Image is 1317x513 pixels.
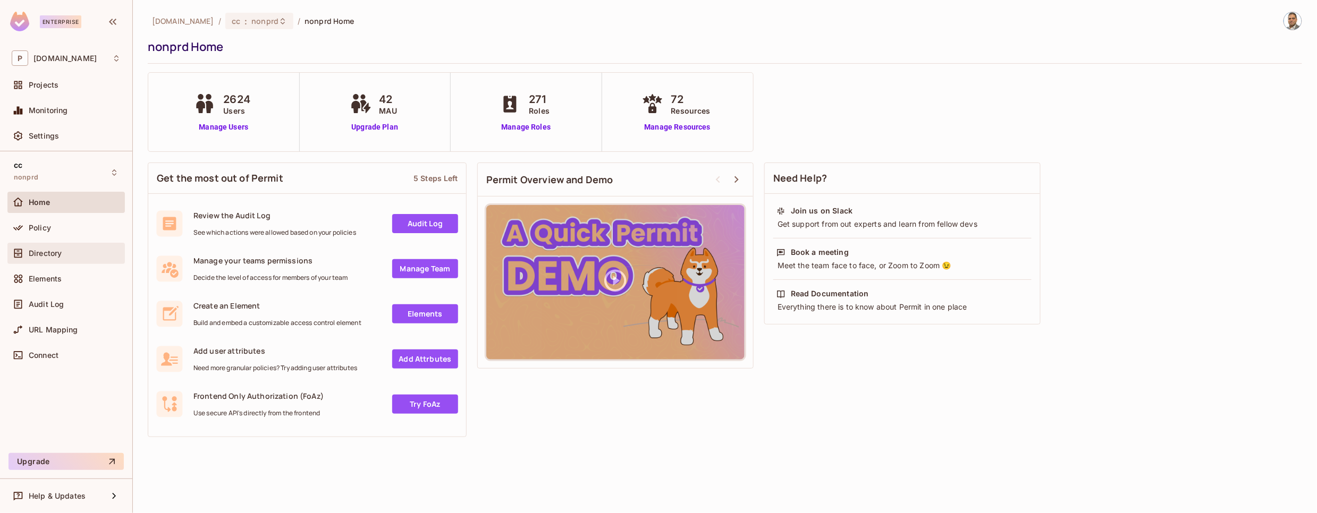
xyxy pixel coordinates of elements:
[193,391,324,401] span: Frontend Only Authorization (FoAz)
[14,173,38,182] span: nonprd
[348,122,402,133] a: Upgrade Plan
[29,198,50,207] span: Home
[497,122,555,133] a: Manage Roles
[193,319,361,327] span: Build and embed a customizable access control element
[232,16,240,26] span: cc
[29,224,51,232] span: Policy
[791,206,852,216] div: Join us on Slack
[529,91,550,107] span: 271
[379,91,397,107] span: 42
[776,260,1028,271] div: Meet the team face to face, or Zoom to Zoom 😉
[152,16,214,26] span: the active workspace
[392,304,458,323] a: Elements
[193,255,348,266] span: Manage your teams permissions
[486,173,613,186] span: Permit Overview and Demo
[157,172,283,185] span: Get the most out of Permit
[148,39,1297,55] div: nonprd Home
[193,301,361,311] span: Create an Element
[218,16,221,26] li: /
[392,259,458,278] a: Manage Team
[776,219,1028,229] div: Get support from out experts and learn from fellow devs
[29,326,78,334] span: URL Mapping
[776,302,1028,312] div: Everything there is to know about Permit in one place
[392,349,458,369] a: Add Attrbutes
[193,228,356,237] span: See which actions were allowed based on your policies
[29,249,62,258] span: Directory
[9,453,124,470] button: Upgrade
[251,16,278,26] span: nonprd
[29,132,59,140] span: Settings
[12,50,28,66] span: P
[305,16,354,26] span: nonprd Home
[1284,12,1302,30] img: Jamil Modak
[29,300,64,309] span: Audit Log
[193,364,357,372] span: Need more granular policies? Try adding user attributes
[14,161,22,169] span: cc
[29,351,58,360] span: Connect
[29,275,62,283] span: Elements
[29,106,68,115] span: Monitoring
[191,122,256,133] a: Manage Users
[791,288,869,299] div: Read Documentation
[413,173,458,183] div: 5 Steps Left
[193,346,357,356] span: Add user attributes
[193,273,348,282] span: Decide the level of access for members of your team
[639,122,716,133] a: Manage Resources
[298,16,300,26] li: /
[193,210,356,220] span: Review the Audit Log
[244,17,248,25] span: :
[10,12,29,31] img: SReyMgAAAABJRU5ErkJggg==
[392,214,458,233] a: Audit Log
[773,172,828,185] span: Need Help?
[193,409,324,417] span: Use secure API's directly from the frontend
[529,105,550,116] span: Roles
[671,105,711,116] span: Resources
[223,105,250,116] span: Users
[33,54,97,63] span: Workspace: pluto.tv
[379,105,397,116] span: MAU
[40,15,81,28] div: Enterprise
[29,492,86,500] span: Help & Updates
[791,247,849,258] div: Book a meeting
[671,91,711,107] span: 72
[29,81,58,89] span: Projects
[223,91,250,107] span: 2624
[392,395,458,414] a: Try FoAz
